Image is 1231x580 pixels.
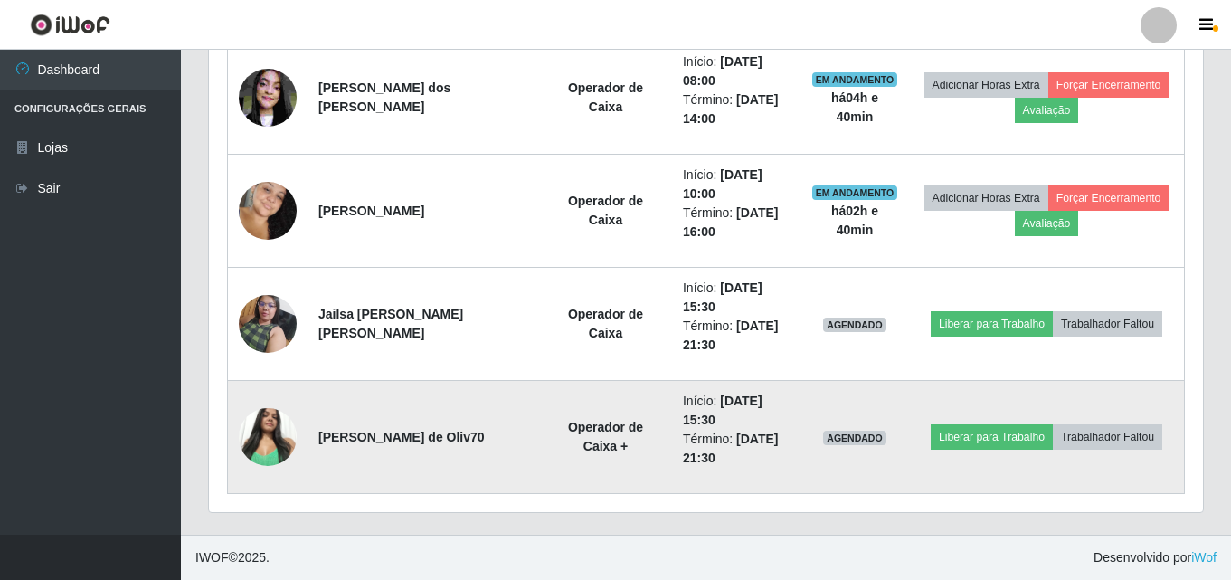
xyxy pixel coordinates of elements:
span: EM ANDAMENTO [812,185,898,200]
span: EM ANDAMENTO [812,72,898,87]
strong: há 02 h e 40 min [831,204,878,237]
img: 1749692047494.jpeg [239,285,297,362]
time: [DATE] 15:30 [683,280,762,314]
li: Término: [683,204,790,242]
button: Adicionar Horas Extra [924,72,1048,98]
button: Adicionar Horas Extra [924,185,1048,211]
li: Início: [683,392,790,430]
strong: Operador de Caixa [568,194,643,227]
time: [DATE] 15:30 [683,394,762,427]
button: Liberar para Trabalho [931,424,1053,450]
button: Liberar para Trabalho [931,311,1053,337]
button: Forçar Encerramento [1048,72,1169,98]
li: Término: [683,430,790,468]
a: iWof [1191,550,1217,565]
li: Início: [683,279,790,317]
li: Término: [683,317,790,355]
span: Desenvolvido por [1094,548,1217,567]
time: [DATE] 10:00 [683,167,762,201]
strong: Operador de Caixa [568,307,643,340]
li: Término: [683,90,790,128]
img: 1727212594442.jpeg [239,398,297,475]
strong: [PERSON_NAME] dos [PERSON_NAME] [318,81,450,114]
li: Início: [683,52,790,90]
strong: há 04 h e 40 min [831,90,878,124]
button: Trabalhador Faltou [1053,311,1162,337]
li: Início: [683,166,790,204]
button: Avaliação [1015,98,1079,123]
span: AGENDADO [823,431,886,445]
strong: [PERSON_NAME] de Oliv70 [318,430,485,444]
button: Avaliação [1015,211,1079,236]
span: IWOF [195,550,229,565]
strong: Operador de Caixa [568,81,643,114]
strong: [PERSON_NAME] [318,204,424,218]
img: CoreUI Logo [30,14,110,36]
strong: Operador de Caixa + [568,420,643,453]
span: © 2025 . [195,548,270,567]
time: [DATE] 08:00 [683,54,762,88]
img: 1650504454448.jpeg [239,59,297,136]
img: 1750087788307.jpeg [239,166,297,255]
button: Trabalhador Faltou [1053,424,1162,450]
strong: Jailsa [PERSON_NAME] [PERSON_NAME] [318,307,463,340]
span: AGENDADO [823,318,886,332]
button: Forçar Encerramento [1048,185,1169,211]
